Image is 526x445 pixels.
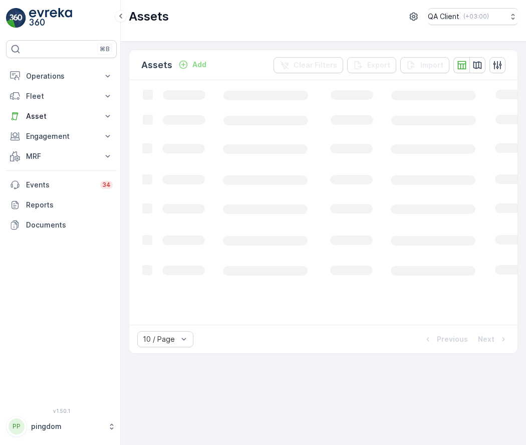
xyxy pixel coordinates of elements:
[6,146,117,166] button: MRF
[26,200,113,210] p: Reports
[102,181,111,189] p: 34
[6,126,117,146] button: Engagement
[367,60,390,70] p: Export
[478,334,494,344] p: Next
[26,151,97,161] p: MRF
[141,58,172,72] p: Assets
[428,8,518,25] button: QA Client(+03:00)
[347,57,396,73] button: Export
[174,59,210,71] button: Add
[6,8,26,28] img: logo
[6,195,117,215] a: Reports
[26,91,97,101] p: Fleet
[6,106,117,126] button: Asset
[428,12,459,22] p: QA Client
[26,71,97,81] p: Operations
[26,180,94,190] p: Events
[463,13,489,21] p: ( +03:00 )
[6,86,117,106] button: Fleet
[420,60,443,70] p: Import
[9,418,25,434] div: PP
[192,60,206,70] p: Add
[129,9,169,25] p: Assets
[274,57,343,73] button: Clear Filters
[400,57,449,73] button: Import
[6,66,117,86] button: Operations
[294,60,337,70] p: Clear Filters
[6,215,117,235] a: Documents
[100,45,110,53] p: ⌘B
[422,333,469,345] button: Previous
[26,111,97,121] p: Asset
[26,220,113,230] p: Documents
[6,416,117,437] button: PPpingdom
[6,175,117,195] a: Events34
[6,408,117,414] span: v 1.50.1
[437,334,468,344] p: Previous
[31,421,103,431] p: pingdom
[26,131,97,141] p: Engagement
[477,333,509,345] button: Next
[29,8,72,28] img: logo_light-DOdMpM7g.png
